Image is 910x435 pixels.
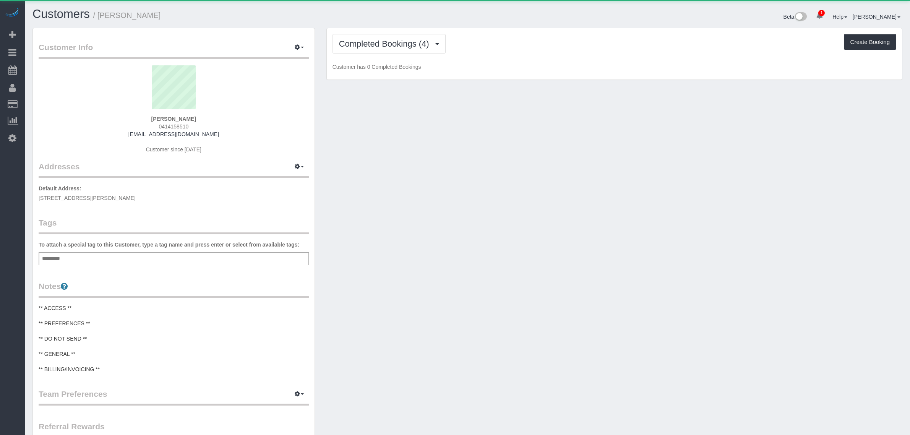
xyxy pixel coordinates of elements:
[39,241,299,248] label: To attach a special tag to this Customer, type a tag name and press enter or select from availabl...
[339,39,433,49] span: Completed Bookings (4)
[93,11,161,19] small: / [PERSON_NAME]
[818,10,825,16] span: 1
[783,14,807,20] a: Beta
[159,123,188,130] span: 0414158510
[39,281,309,298] legend: Notes
[39,42,309,59] legend: Customer Info
[812,8,827,24] a: 1
[5,8,20,18] img: Automaid Logo
[146,146,201,153] span: Customer since [DATE]
[39,185,81,192] label: Default Address:
[39,217,309,234] legend: Tags
[39,195,136,201] span: [STREET_ADDRESS][PERSON_NAME]
[853,14,900,20] a: [PERSON_NAME]
[128,131,219,137] a: [EMAIL_ADDRESS][DOMAIN_NAME]
[333,34,446,54] button: Completed Bookings (4)
[151,116,196,122] strong: [PERSON_NAME]
[832,14,847,20] a: Help
[32,7,90,21] a: Customers
[844,34,896,50] button: Create Booking
[794,12,807,22] img: New interface
[333,63,896,71] p: Customer has 0 Completed Bookings
[39,388,309,406] legend: Team Preferences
